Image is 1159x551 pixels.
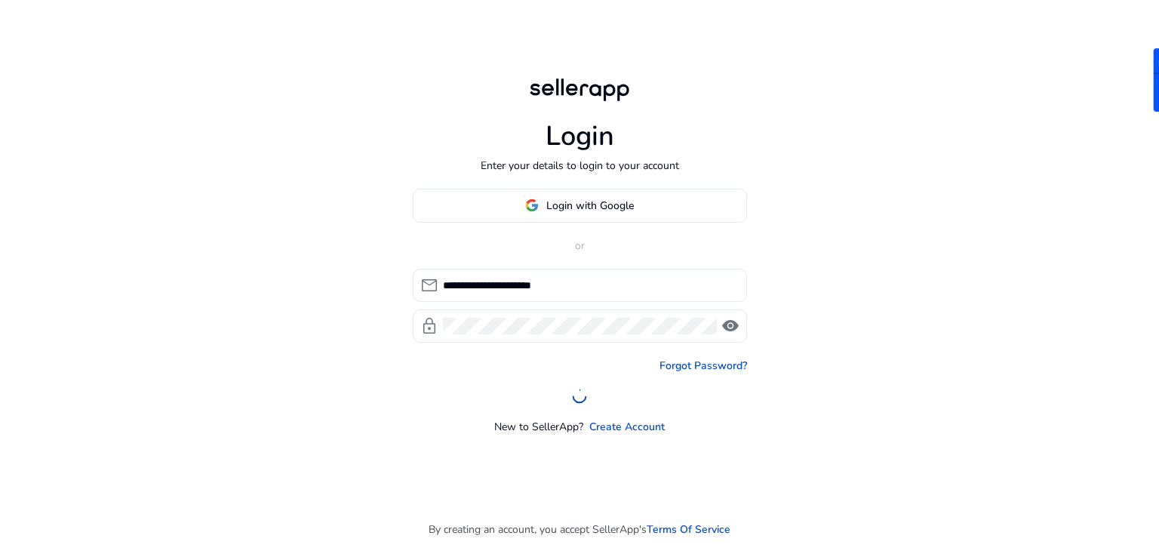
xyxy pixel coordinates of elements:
button: Login with Google [413,189,747,223]
img: google-logo.svg [525,199,539,212]
p: or [413,238,747,254]
p: Enter your details to login to your account [481,158,679,174]
span: lock [420,317,438,335]
span: mail [420,276,438,294]
a: Forgot Password? [659,358,747,374]
span: visibility [721,317,739,335]
p: New to SellerApp? [494,419,583,435]
a: Create Account [589,419,665,435]
h1: Login [546,120,614,152]
a: Terms Of Service [647,522,730,537]
span: Login with Google [546,198,634,214]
